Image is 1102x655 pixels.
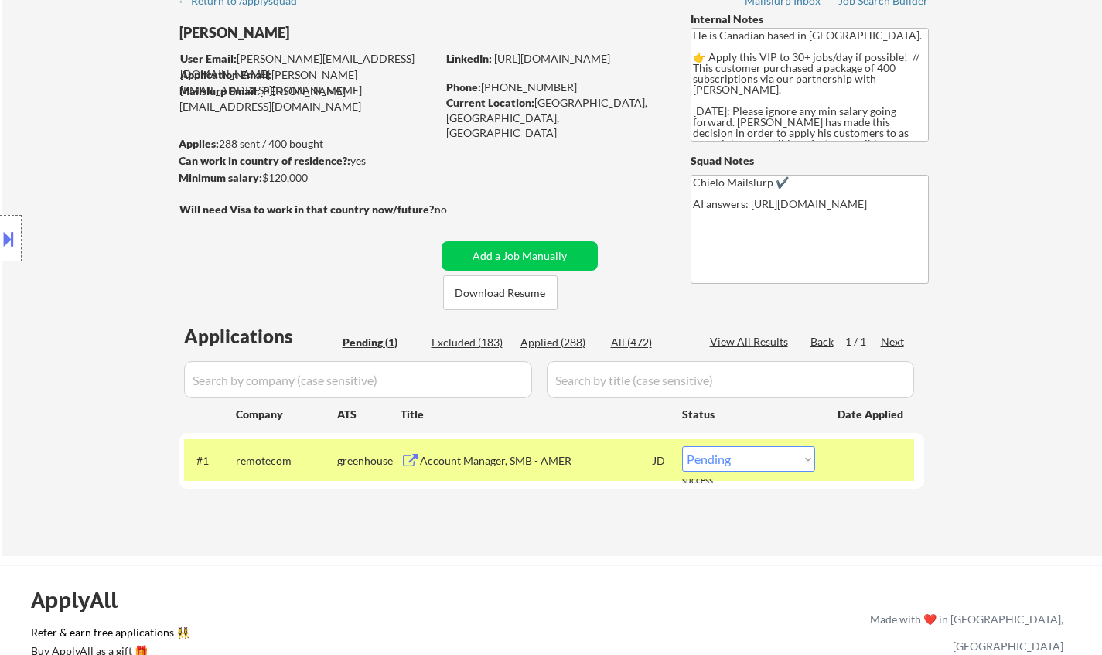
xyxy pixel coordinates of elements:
[691,12,929,27] div: Internal Notes
[547,361,914,398] input: Search by title (case sensitive)
[179,136,436,152] div: 288 sent / 400 bought
[180,51,436,81] div: [PERSON_NAME][EMAIL_ADDRESS][DOMAIN_NAME]
[420,453,653,469] div: Account Manager, SMB - AMER
[446,96,534,109] strong: Current Location:
[881,334,906,350] div: Next
[337,407,401,422] div: ATS
[236,407,337,422] div: Company
[179,170,436,186] div: $120,000
[180,67,436,97] div: [PERSON_NAME][EMAIL_ADDRESS][DOMAIN_NAME]
[180,52,237,65] strong: User Email:
[343,335,420,350] div: Pending (1)
[810,334,835,350] div: Back
[179,203,437,216] strong: Will need Visa to work in that country now/future?:
[196,453,223,469] div: #1
[446,95,665,141] div: [GEOGRAPHIC_DATA], [GEOGRAPHIC_DATA], [GEOGRAPHIC_DATA]
[838,407,906,422] div: Date Applied
[652,446,667,474] div: JD
[845,334,881,350] div: 1 / 1
[435,202,479,217] div: no
[432,335,509,350] div: Excluded (183)
[236,453,337,469] div: remotecom
[682,400,815,428] div: Status
[31,587,135,613] div: ApplyAll
[442,241,598,271] button: Add a Job Manually
[179,153,432,169] div: yes
[446,52,492,65] strong: LinkedIn:
[611,335,688,350] div: All (472)
[691,153,929,169] div: Squad Notes
[494,52,610,65] a: [URL][DOMAIN_NAME]
[710,334,793,350] div: View All Results
[446,80,481,94] strong: Phone:
[179,84,260,97] strong: Mailslurp Email:
[179,23,497,43] div: [PERSON_NAME]
[179,84,436,114] div: [PERSON_NAME][EMAIL_ADDRESS][DOMAIN_NAME]
[180,68,271,81] strong: Application Email:
[31,627,547,643] a: Refer & earn free applications 👯‍♀️
[682,474,744,487] div: success
[184,361,532,398] input: Search by company (case sensitive)
[446,80,665,95] div: [PHONE_NUMBER]
[337,453,401,469] div: greenhouse
[401,407,667,422] div: Title
[443,275,558,310] button: Download Resume
[520,335,598,350] div: Applied (288)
